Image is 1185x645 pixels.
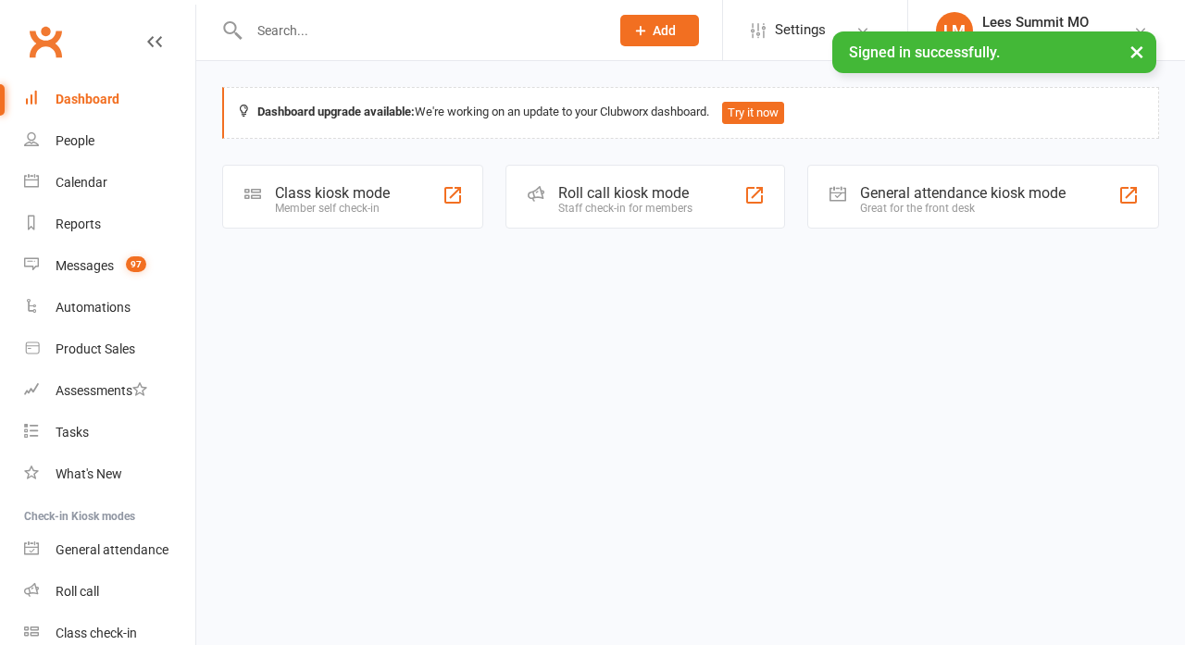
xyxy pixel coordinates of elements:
input: Search... [243,18,596,43]
div: We're working on an update to your Clubworx dashboard. [222,87,1159,139]
a: Dashboard [24,79,195,120]
a: Roll call [24,571,195,613]
div: Tasks [56,425,89,440]
a: Product Sales [24,329,195,370]
div: Reports [56,217,101,231]
div: Staff check-in for members [558,202,692,215]
div: ACA Network [982,31,1089,47]
div: General attendance [56,542,168,557]
a: Messages 97 [24,245,195,287]
a: General attendance kiosk mode [24,529,195,571]
div: Calendar [56,175,107,190]
div: Class check-in [56,626,137,640]
strong: Dashboard upgrade available: [257,105,415,118]
button: Try it now [722,102,784,124]
div: People [56,133,94,148]
div: Product Sales [56,341,135,356]
span: Add [653,23,676,38]
div: Messages [56,258,114,273]
a: Assessments [24,370,195,412]
a: What's New [24,453,195,495]
a: Automations [24,287,195,329]
a: People [24,120,195,162]
span: Signed in successfully. [849,43,1000,61]
div: General attendance kiosk mode [860,184,1066,202]
button: Add [620,15,699,46]
span: Settings [775,9,826,51]
a: Calendar [24,162,195,204]
span: 97 [126,256,146,272]
a: Reports [24,204,195,245]
div: Lees Summit MO [982,14,1089,31]
div: What's New [56,466,122,481]
div: Class kiosk mode [275,184,390,202]
div: Great for the front desk [860,202,1066,215]
div: Roll call kiosk mode [558,184,692,202]
button: × [1120,31,1154,71]
div: Roll call [56,584,99,599]
div: LM [936,12,973,49]
a: Tasks [24,412,195,453]
a: Clubworx [22,19,69,65]
div: Automations [56,300,131,315]
div: Assessments [56,383,147,398]
div: Member self check-in [275,202,390,215]
div: Dashboard [56,92,119,106]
